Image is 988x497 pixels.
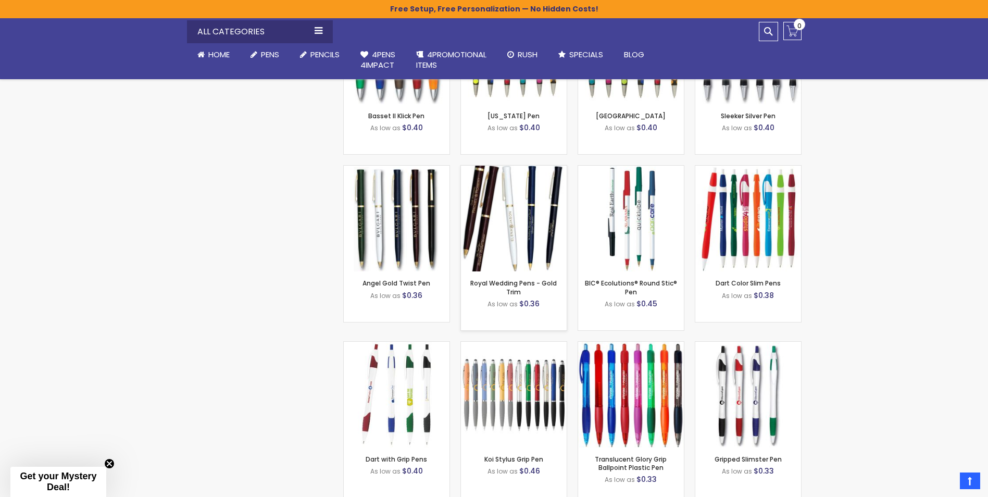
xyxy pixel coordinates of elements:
a: Royal Wedding Pens - Gold Trim [461,165,567,174]
span: As low as [722,467,752,476]
span: Rush [518,49,537,60]
span: As low as [605,300,635,308]
div: Get your Mystery Deal!Close teaser [10,467,106,497]
a: Gripped Slimster Pen [715,455,782,464]
span: $0.33 [754,466,774,476]
a: Gripped Slimster Pen [695,341,801,350]
img: Dart with Grip Pens [344,342,449,448]
a: Translucent Glory Grip Ballpoint Plastic Pen [595,455,667,472]
span: As low as [370,291,401,300]
span: $0.40 [402,122,423,133]
span: As low as [487,123,518,132]
a: Pens [240,43,290,66]
span: Specials [569,49,603,60]
button: Close teaser [104,458,115,469]
span: $0.40 [519,122,540,133]
span: 4Pens 4impact [360,49,395,70]
a: Koi Stylus Grip Pen [484,455,543,464]
span: $0.36 [519,299,540,309]
span: As low as [370,467,401,476]
span: As low as [487,300,518,308]
a: Basset II Klick Pen [368,111,424,120]
span: Pens [261,49,279,60]
a: Koi Stylus Grip Pen [461,341,567,350]
a: Royal Wedding Pens - Gold Trim [470,279,557,296]
span: As low as [487,467,518,476]
span: $0.36 [402,290,422,301]
a: 4Pens4impact [350,43,406,77]
span: As low as [722,291,752,300]
a: Angel Gold Twist Pen [344,165,449,174]
a: 0 [783,22,802,40]
span: Get your Mystery Deal! [20,471,96,492]
span: $0.40 [402,466,423,476]
span: $0.45 [636,299,657,309]
a: Dart with Grip Pens [344,341,449,350]
a: 4PROMOTIONALITEMS [406,43,497,77]
a: Sleeker Silver Pen [721,111,776,120]
a: Dart Color Slim Pens [716,279,781,288]
img: BIC® Ecolutions® Round Stic® Pen [578,166,684,271]
a: Pencils [290,43,350,66]
a: Rush [497,43,548,66]
a: Blog [614,43,655,66]
span: Pencils [310,49,340,60]
iframe: Google Customer Reviews [902,469,988,497]
a: [GEOGRAPHIC_DATA] [596,111,666,120]
img: Angel Gold Twist Pen [344,166,449,271]
span: As low as [605,475,635,484]
span: As low as [605,123,635,132]
span: $0.40 [636,122,657,133]
span: 0 [797,21,802,31]
a: BIC® Ecolutions® Round Stic® Pen [578,165,684,174]
img: Gripped Slimster Pen [695,342,801,448]
img: Dart Color slim Pens [695,166,801,271]
span: As low as [722,123,752,132]
a: Home [187,43,240,66]
img: Royal Wedding Pens - Gold Trim [461,166,567,271]
a: Angel Gold Twist Pen [362,279,430,288]
a: BIC® Ecolutions® Round Stic® Pen [585,279,677,296]
a: Dart with Grip Pens [366,455,427,464]
span: Blog [624,49,644,60]
span: $0.38 [754,290,774,301]
a: Dart Color slim Pens [695,165,801,174]
span: $0.46 [519,466,540,476]
a: [US_STATE] Pen [487,111,540,120]
span: 4PROMOTIONAL ITEMS [416,49,486,70]
img: Koi Stylus Grip Pen [461,342,567,448]
span: $0.33 [636,474,657,484]
div: All Categories [187,20,333,43]
span: Home [208,49,230,60]
a: Specials [548,43,614,66]
img: Translucent Glory Grip Ballpoint Plastic Pen [578,342,684,448]
span: As low as [370,123,401,132]
span: $0.40 [754,122,774,133]
a: Translucent Glory Grip Ballpoint Plastic Pen [578,341,684,350]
